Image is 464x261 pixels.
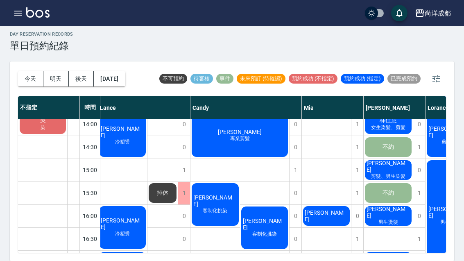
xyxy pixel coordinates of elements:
h2: day Reservation records [10,32,73,37]
div: Candy [190,96,302,119]
span: 染 [39,124,47,131]
span: [PERSON_NAME] [192,194,239,207]
span: [PERSON_NAME] [365,160,412,173]
span: 林佳慧 [378,117,398,124]
span: 男生燙髮 [439,219,462,226]
div: 1 [413,228,425,250]
div: [PERSON_NAME] [364,96,426,119]
div: 0 [289,182,301,204]
button: save [391,5,407,21]
span: 冷塑燙 [113,138,131,145]
div: 1 [178,182,190,204]
span: 女生染髮、剪髮 [369,124,407,131]
div: Mia [302,96,364,119]
h3: 單日預約紀錄 [10,40,73,52]
button: 尚洋成都 [412,5,454,22]
div: 0 [289,136,301,159]
div: 1 [178,159,190,182]
div: 1 [351,228,363,250]
span: 預約成功 (指定) [341,75,384,82]
span: 專業剪髮 [229,135,251,142]
span: 未來預訂 (待確認) [237,75,285,82]
span: 剪髮、男生染髮 [369,173,407,180]
span: 排休 [155,189,170,197]
span: 不可預約 [159,75,187,82]
button: [DATE] [94,71,125,86]
div: Lance [98,96,190,119]
span: [PERSON_NAME] [216,129,263,135]
span: [PERSON_NAME] [365,206,412,219]
span: 不約 [381,189,396,197]
div: 0 [413,113,425,136]
div: 16:00 [80,204,100,227]
div: 0 [413,205,425,227]
div: 1 [413,136,425,159]
div: 1 [351,182,363,204]
span: [PERSON_NAME] [303,209,350,222]
div: 15:00 [80,159,100,182]
div: 0 [351,205,363,227]
div: 0 [289,113,301,136]
span: 不約 [381,143,396,151]
span: [PERSON_NAME] [241,218,288,231]
span: 客制化挑染 [201,207,229,214]
span: 冷塑燙 [113,230,131,237]
button: 明天 [43,71,69,86]
span: 已完成預約 [387,75,421,82]
div: 時間 [80,96,100,119]
span: 剪髮VIP [440,138,461,145]
div: 尚洋成都 [425,8,451,18]
div: 不指定 [18,96,80,119]
div: 14:00 [80,113,100,136]
span: 待審核 [190,75,213,82]
div: 0 [289,205,301,227]
span: 吳 [38,117,48,124]
div: 16:30 [80,227,100,250]
img: Logo [26,7,50,18]
div: 0 [289,228,301,250]
span: 男生燙髮 [377,219,400,226]
button: 今天 [18,71,43,86]
div: 0 [178,205,190,227]
span: 預約成功 (不指定) [289,75,337,82]
div: 1 [413,182,425,204]
div: 0 [178,113,190,136]
div: 14:30 [80,136,100,159]
div: 1 [351,136,363,159]
div: 0 [413,159,425,182]
span: [PERSON_NAME] [99,217,146,230]
span: [PERSON_NAME] [99,125,146,138]
button: 後天 [69,71,94,86]
div: 15:30 [80,182,100,204]
div: 1 [351,159,363,182]
span: 客制化挑染 [251,231,278,238]
span: 事件 [216,75,233,82]
div: 0 [178,228,190,250]
div: 0 [178,136,190,159]
div: 1 [351,113,363,136]
div: 1 [289,159,301,182]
